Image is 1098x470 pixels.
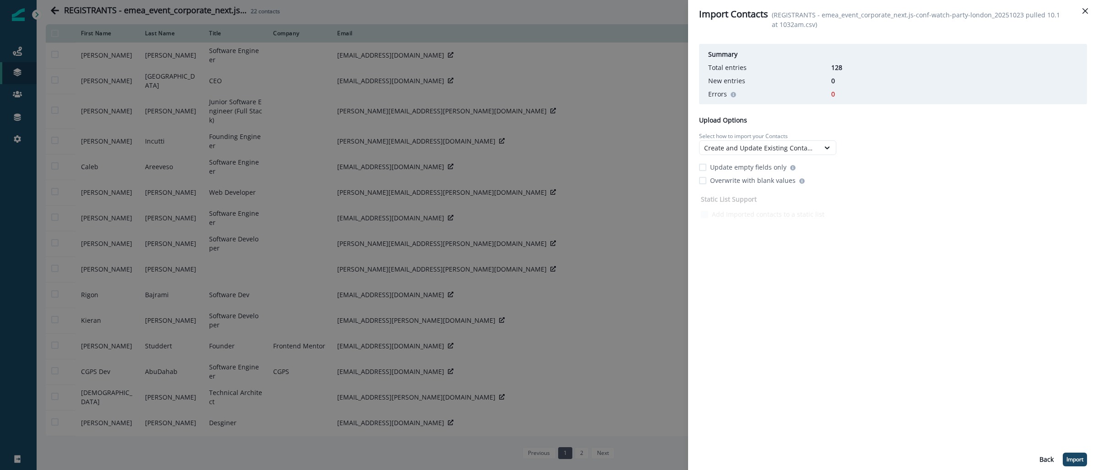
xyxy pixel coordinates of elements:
p: 0 [831,89,877,99]
p: (REGISTRANTS - emea_event_corporate_next.js-conf-watch-party-london_20251023 pulled 10.1 at 1032a... [772,10,1063,29]
p: Add Imported contacts to a static list [712,209,824,219]
p: Select how to import your Contacts [699,132,836,140]
p: Import [1066,456,1083,463]
div: Create and Update Existing Contacts [704,143,815,153]
button: Close [1078,4,1093,18]
p: 128 [831,63,877,72]
p: Errors [708,89,727,99]
button: Import [1063,453,1087,466]
p: New entries [708,76,745,85]
button: Back [1034,453,1059,466]
p: Summary [708,49,737,59]
p: Upload Options [699,115,747,125]
p: Import Contacts [699,7,768,21]
p: Update empty fields only [710,162,786,172]
p: Overwrite with blank values [710,176,796,185]
p: Back [1039,456,1054,464]
p: Static List Support [701,194,757,204]
p: 0 [831,76,877,85]
p: Total entries [708,63,747,72]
